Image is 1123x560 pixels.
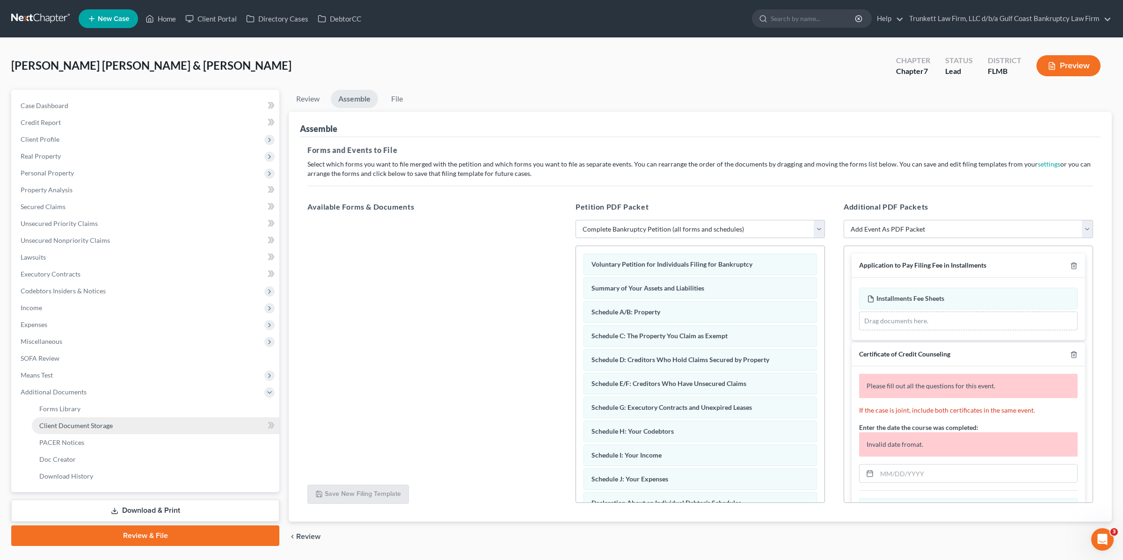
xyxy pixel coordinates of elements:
[39,422,113,429] span: Client Document Storage
[859,312,1078,330] div: Drag documents here.
[21,287,106,295] span: Codebtors Insiders & Notices
[39,455,76,463] span: Doc Creator
[13,114,279,131] a: Credit Report
[21,337,62,345] span: Miscellaneous
[591,332,728,340] span: Schedule C: The Property You Claim as Exempt
[1110,528,1118,536] span: 3
[896,66,930,77] div: Chapter
[591,379,746,387] span: Schedule E/F: Creditors Who Have Unsecured Claims
[32,434,279,451] a: PACER Notices
[896,55,930,66] div: Chapter
[181,10,241,27] a: Client Portal
[11,500,279,522] a: Download & Print
[21,135,59,143] span: Client Profile
[21,219,98,227] span: Unsecured Priority Claims
[988,66,1021,77] div: FLMB
[13,266,279,283] a: Executory Contracts
[307,160,1093,178] p: Select which forms you want to file merged with the petition and which forms you want to file as ...
[289,90,327,108] a: Review
[21,236,110,244] span: Unsecured Nonpriority Claims
[32,400,279,417] a: Forms Library
[11,525,279,546] a: Review & File
[945,55,973,66] div: Status
[39,438,84,446] span: PACER Notices
[844,201,1093,212] h5: Additional PDF Packets
[876,294,944,302] span: Installments Fee Sheets
[241,10,313,27] a: Directory Cases
[591,403,752,411] span: Schedule G: Executory Contracts and Unexpired Leases
[307,145,1093,156] h5: Forms and Events to File
[21,152,61,160] span: Real Property
[13,350,279,367] a: SOFA Review
[13,97,279,114] a: Case Dashboard
[21,388,87,396] span: Additional Documents
[13,198,279,215] a: Secured Claims
[307,201,557,212] h5: Available Forms & Documents
[313,10,366,27] a: DebtorCC
[872,10,904,27] a: Help
[591,260,752,268] span: Voluntary Petition for Individuals Filing for Bankruptcy
[576,202,649,211] span: Petition PDF Packet
[591,475,668,483] span: Schedule J: Your Expenses
[859,432,1078,457] p: Invalid date fromat.
[13,182,279,198] a: Property Analysis
[591,451,662,459] span: Schedule I: Your Income
[21,169,74,177] span: Personal Property
[924,66,928,75] span: 7
[21,304,42,312] span: Income
[859,422,978,432] label: Enter the date the course was completed:
[945,66,973,77] div: Lead
[988,55,1021,66] div: District
[771,10,856,27] input: Search by name...
[21,102,68,109] span: Case Dashboard
[859,261,986,269] span: Application to Pay Filing Fee in Installments
[98,15,129,22] span: New Case
[21,203,66,211] span: Secured Claims
[877,465,1077,482] input: MM/DD/YYYY
[32,417,279,434] a: Client Document Storage
[591,499,741,507] span: Declaration About an Individual Debtor's Schedules
[331,90,378,108] a: Assemble
[39,405,80,413] span: Forms Library
[591,356,769,364] span: Schedule D: Creditors Who Hold Claims Secured by Property
[32,468,279,485] a: Download History
[591,427,674,435] span: Schedule H: Your Codebtors
[21,371,53,379] span: Means Test
[904,10,1111,27] a: Trunkett Law Firm, LLC d/b/a Gulf Coast Bankruptcy Law Firm
[141,10,181,27] a: Home
[307,485,409,504] button: Save New Filing Template
[21,253,46,261] span: Lawsuits
[1036,55,1101,76] button: Preview
[13,215,279,232] a: Unsecured Priority Claims
[859,350,950,358] span: Certificate of Credit Counseling
[21,270,80,278] span: Executory Contracts
[13,249,279,266] a: Lawsuits
[1038,160,1060,168] a: settings
[39,472,93,480] span: Download History
[11,58,292,72] span: [PERSON_NAME] [PERSON_NAME] & [PERSON_NAME]
[32,451,279,468] a: Doc Creator
[382,90,412,108] a: File
[300,123,337,134] div: Assemble
[591,308,660,316] span: Schedule A/B: Property
[289,533,296,540] i: chevron_left
[21,320,47,328] span: Expenses
[591,284,704,292] span: Summary of Your Assets and Liabilities
[867,382,995,390] span: Please fill out all the questions for this event.
[859,406,1078,415] p: If the case is joint, include both certificates in the same event.
[289,533,330,540] button: chevron_left Review
[21,354,59,362] span: SOFA Review
[296,533,321,540] span: Review
[21,186,73,194] span: Property Analysis
[1091,528,1114,551] iframe: Intercom live chat
[21,118,61,126] span: Credit Report
[13,232,279,249] a: Unsecured Nonpriority Claims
